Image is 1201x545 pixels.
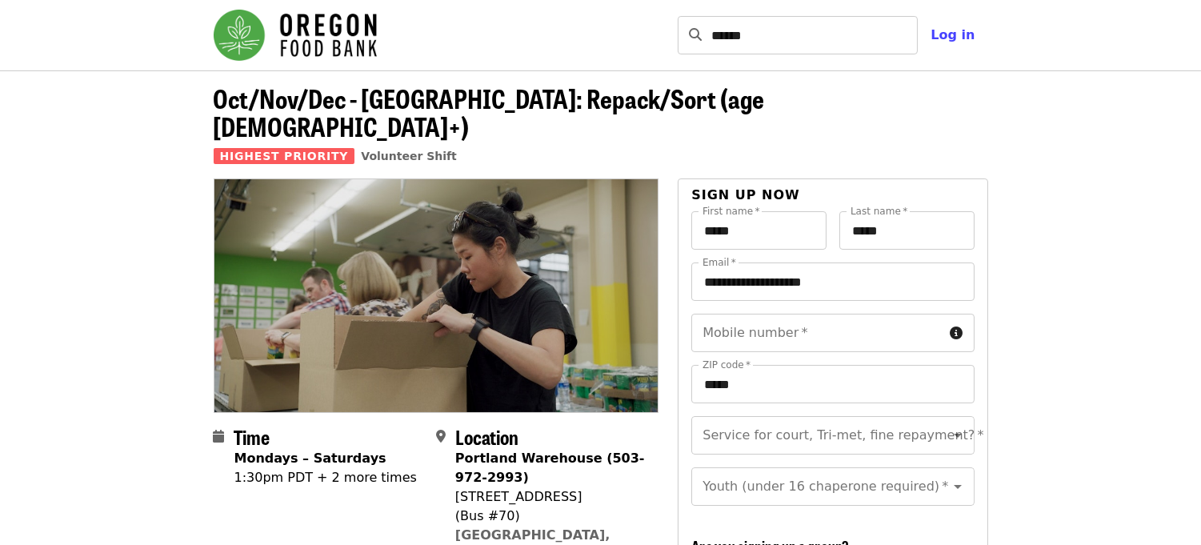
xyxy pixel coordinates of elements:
[711,16,918,54] input: Search
[214,79,765,145] span: Oct/Nov/Dec - [GEOGRAPHIC_DATA]: Repack/Sort (age [DEMOGRAPHIC_DATA]+)
[703,360,751,370] label: ZIP code
[214,10,377,61] img: Oregon Food Bank - Home
[918,19,987,51] button: Log in
[691,262,974,301] input: Email
[839,211,975,250] input: Last name
[691,314,943,352] input: Mobile number
[214,179,659,411] img: Oct/Nov/Dec - Portland: Repack/Sort (age 8+) organized by Oregon Food Bank
[947,475,969,498] button: Open
[361,150,457,162] a: Volunteer Shift
[691,187,800,202] span: Sign up now
[455,507,646,526] div: (Bus #70)
[851,206,907,216] label: Last name
[947,424,969,447] button: Open
[691,211,827,250] input: First name
[455,451,645,485] strong: Portland Warehouse (503-972-2993)
[214,148,355,164] span: Highest Priority
[703,206,760,216] label: First name
[691,365,974,403] input: ZIP code
[455,423,518,451] span: Location
[455,487,646,507] div: [STREET_ADDRESS]
[234,468,417,487] div: 1:30pm PDT + 2 more times
[214,429,225,444] i: calendar icon
[436,429,446,444] i: map-marker-alt icon
[703,258,736,267] label: Email
[931,27,975,42] span: Log in
[234,451,386,466] strong: Mondays – Saturdays
[951,326,963,341] i: circle-info icon
[234,423,270,451] span: Time
[689,27,702,42] i: search icon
